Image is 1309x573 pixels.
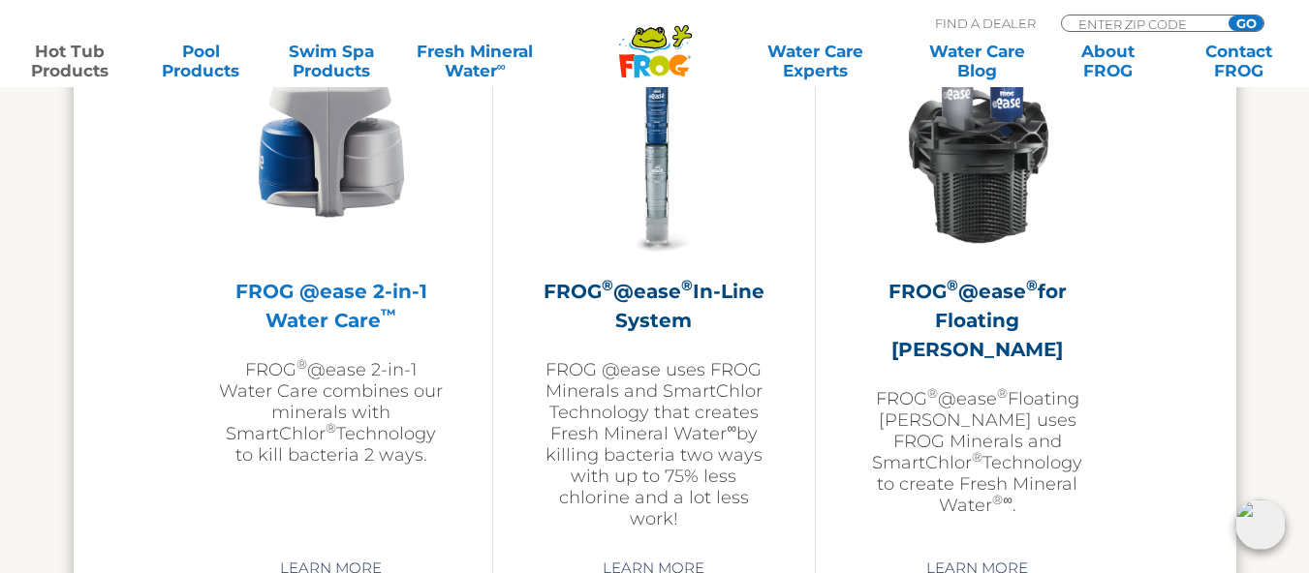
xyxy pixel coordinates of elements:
[864,33,1090,536] a: FROG®@ease®for Floating [PERSON_NAME]FROG®@ease®Floating [PERSON_NAME] uses FROG Minerals and Sma...
[602,276,613,294] sup: ®
[326,420,336,436] sup: ®
[947,276,958,294] sup: ®
[497,59,506,74] sup: ∞
[972,449,982,465] sup: ®
[219,33,444,536] a: FROG @ease 2-in-1 Water Care™FROG®@ease 2-in-1 Water Care combines our minerals with SmartChlor®T...
[542,33,766,536] a: FROG®@ease®In-Line SystemFROG @ease uses FROG Minerals and SmartChlor Technology that creates Fre...
[927,385,938,401] sup: ®
[219,359,444,466] p: FROG @ease 2-in-1 Water Care combines our minerals with SmartChlor Technology to kill bacteria 2 ...
[935,15,1036,32] p: Find A Dealer
[412,42,539,80] a: Fresh MineralWater∞
[681,276,693,294] sup: ®
[296,356,307,372] sup: ®
[865,33,1090,257] img: InLineWeir_Front_High_inserting-v2-300x300.png
[150,42,252,80] a: PoolProducts
[864,388,1090,516] p: FROG @ease Floating [PERSON_NAME] uses FROG Minerals and SmartChlor Technology to create Fresh Mi...
[219,277,444,335] h2: FROG @ease 2-in-1 Water Care
[542,359,766,529] p: FROG @ease uses FROG Minerals and SmartChlor Technology that creates Fresh Mineral Water by killi...
[727,420,736,436] sup: ∞
[864,277,1090,364] h2: FROG @ease for Floating [PERSON_NAME]
[542,277,766,335] h2: FROG @ease In-Line System
[542,33,766,257] img: inline-system-300x300.png
[1003,492,1013,507] sup: ∞
[281,42,383,80] a: Swim SpaProducts
[19,42,121,80] a: Hot TubProducts
[992,492,1003,507] sup: ®
[1057,42,1159,80] a: AboutFROG
[1026,276,1038,294] sup: ®
[219,33,444,257] img: @ease-2-in-1-Holder-v2-300x300.png
[997,385,1008,401] sup: ®
[732,42,897,80] a: Water CareExperts
[1076,15,1207,32] input: Zip Code Form
[1235,499,1286,550] img: openIcon
[926,42,1028,80] a: Water CareBlog
[1188,42,1290,80] a: ContactFROG
[1229,15,1263,31] input: GO
[381,305,396,323] sup: ™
